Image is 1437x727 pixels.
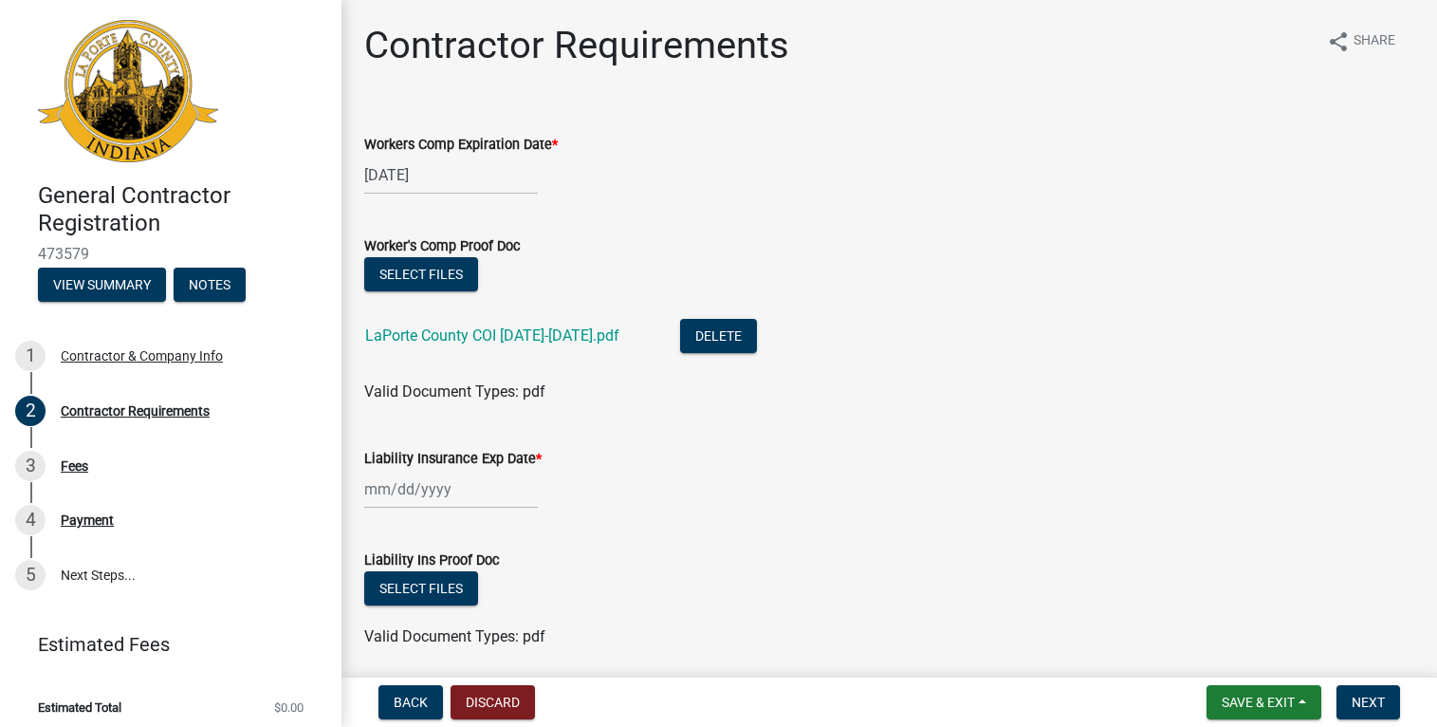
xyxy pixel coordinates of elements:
div: 5 [15,560,46,590]
div: 4 [15,505,46,535]
button: Notes [174,268,246,302]
button: Back [378,685,443,719]
button: Next [1336,685,1400,719]
wm-modal-confirm: Notes [174,278,246,293]
h1: Contractor Requirements [364,23,789,68]
div: Contractor & Company Info [61,349,223,363]
label: Workers Comp Expiration Date [364,139,558,152]
div: Contractor Requirements [61,404,210,418]
input: mm/dd/yyyy [364,156,538,195]
label: Liability Ins Proof Doc [364,554,500,568]
div: 3 [15,451,46,481]
button: Delete [680,319,757,353]
span: Valid Document Types: pdf [364,382,545,401]
label: Worker's Comp Proof Doc [364,240,521,253]
h4: General Contractor Registration [38,182,326,237]
input: mm/dd/yyyy [364,470,538,509]
button: View Summary [38,268,166,302]
div: Payment [61,513,114,527]
div: Fees [61,459,88,473]
a: Estimated Fees [15,625,311,663]
span: Estimated Total [38,701,121,714]
span: 473579 [38,245,304,263]
wm-modal-confirm: Summary [38,278,166,293]
span: Save & Exit [1222,695,1295,710]
a: LaPorte County COI [DATE]-[DATE].pdf [365,326,619,345]
button: Save & Exit [1207,685,1321,719]
div: 1 [15,341,46,371]
wm-modal-confirm: Delete Document [680,328,757,346]
div: 2 [15,396,46,426]
span: Share [1354,30,1395,53]
button: Discard [451,685,535,719]
button: Select files [364,257,478,291]
button: shareShare [1312,23,1410,60]
label: Liability Insurance Exp Date [364,453,542,466]
span: Valid Document Types: pdf [364,627,545,645]
span: Next [1352,695,1385,710]
img: La Porte County, Indiana [38,20,218,162]
span: Back [394,695,428,710]
button: Select files [364,571,478,606]
span: $0.00 [274,701,304,714]
i: share [1327,30,1350,53]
